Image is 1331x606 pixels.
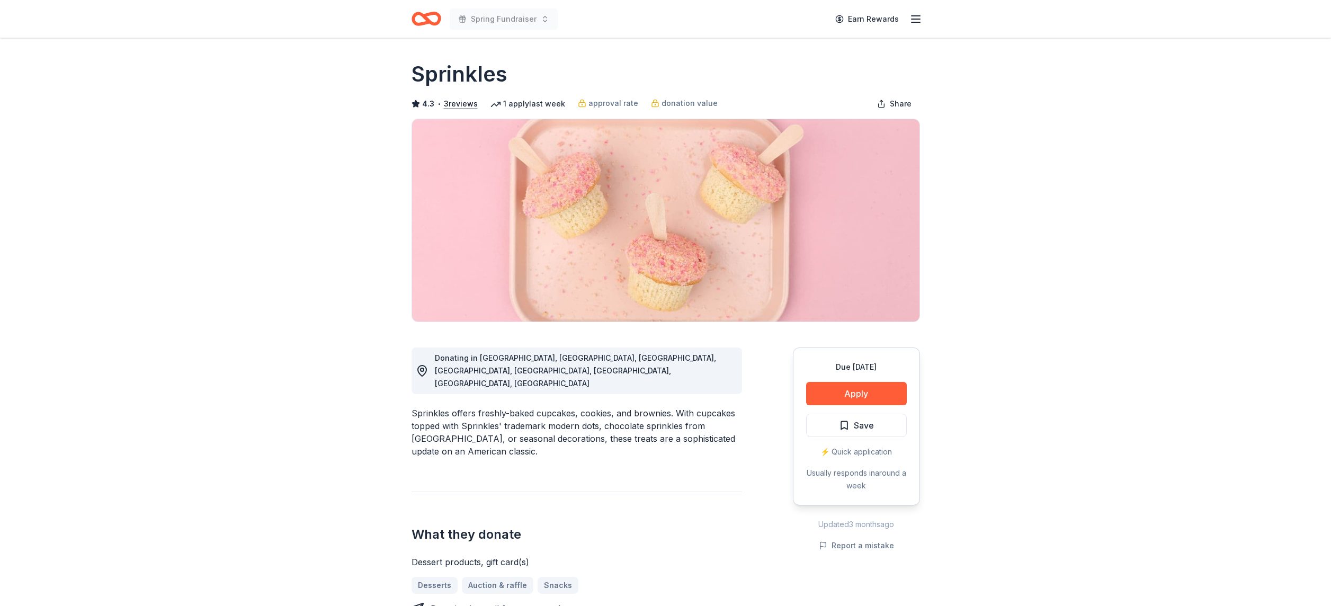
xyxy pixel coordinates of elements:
span: Spring Fundraiser [471,13,537,25]
button: 3reviews [444,97,478,110]
button: Save [806,414,907,437]
div: ⚡️ Quick application [806,445,907,458]
a: Snacks [538,577,578,594]
div: Sprinkles offers freshly-baked cupcakes, cookies, and brownies. With cupcakes topped with Sprinkl... [412,407,742,458]
div: Usually responds in around a week [806,467,907,492]
span: Donating in [GEOGRAPHIC_DATA], [GEOGRAPHIC_DATA], [GEOGRAPHIC_DATA], [GEOGRAPHIC_DATA], [GEOGRAPH... [435,353,716,388]
span: approval rate [588,97,638,110]
div: Dessert products, gift card(s) [412,556,742,568]
a: Desserts [412,577,458,594]
button: Spring Fundraiser [450,8,558,30]
button: Report a mistake [819,539,894,552]
button: Share [869,93,920,114]
button: Apply [806,382,907,405]
h1: Sprinkles [412,59,507,89]
div: Due [DATE] [806,361,907,373]
span: • [437,100,441,108]
img: Image for Sprinkles [412,119,919,322]
a: Auction & raffle [462,577,533,594]
h2: What they donate [412,526,742,543]
a: Earn Rewards [829,10,905,29]
span: donation value [662,97,718,110]
span: Share [890,97,912,110]
span: Save [854,418,874,432]
a: donation value [651,97,718,110]
div: 1 apply last week [490,97,565,110]
a: approval rate [578,97,638,110]
span: 4.3 [422,97,434,110]
div: Updated 3 months ago [793,518,920,531]
a: Home [412,6,441,31]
